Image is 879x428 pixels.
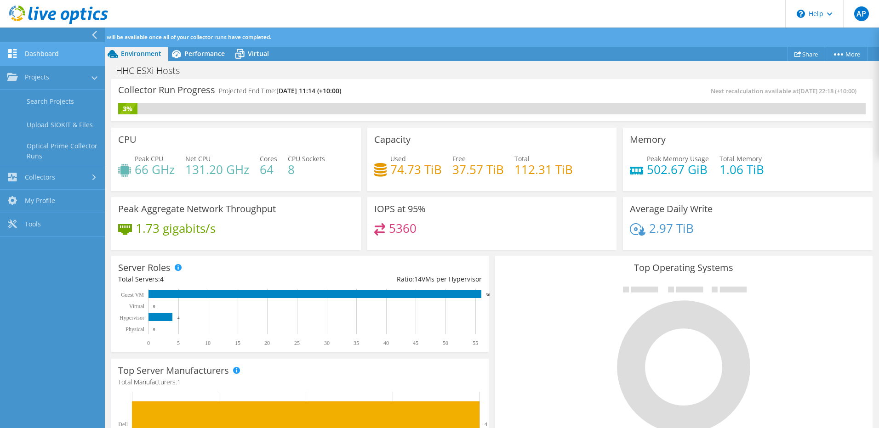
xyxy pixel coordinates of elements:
[177,315,180,320] text: 4
[854,6,869,21] span: AP
[443,340,448,346] text: 50
[177,377,181,386] span: 1
[452,164,504,175] h4: 37.57 TiB
[205,340,211,346] text: 10
[502,263,866,273] h3: Top Operating Systems
[294,340,300,346] text: 25
[136,223,216,233] h4: 1.73 gigabits/s
[413,340,418,346] text: 45
[630,204,713,214] h3: Average Daily Write
[135,164,175,175] h4: 66 GHz
[473,340,478,346] text: 55
[514,164,573,175] h4: 112.31 TiB
[390,164,442,175] h4: 74.73 TiB
[153,327,155,332] text: 0
[383,340,389,346] text: 40
[825,47,868,61] a: More
[235,340,240,346] text: 15
[160,275,164,283] span: 4
[630,135,666,145] h3: Memory
[719,154,762,163] span: Total Memory
[414,275,422,283] span: 14
[711,87,861,95] span: Next recalculation available at
[324,340,330,346] text: 30
[390,154,406,163] span: Used
[147,340,150,346] text: 0
[185,154,211,163] span: Net CPU
[219,86,341,96] h4: Projected End Time:
[260,154,277,163] span: Cores
[288,154,325,163] span: CPU Sockets
[248,49,269,58] span: Virtual
[485,421,487,427] text: 4
[374,135,411,145] h3: Capacity
[647,164,709,175] h4: 502.67 GiB
[486,293,491,297] text: 56
[126,326,144,332] text: Physical
[184,49,225,58] span: Performance
[452,154,466,163] span: Free
[118,135,137,145] h3: CPU
[799,87,856,95] span: [DATE] 22:18 (+10:00)
[118,204,276,214] h3: Peak Aggregate Network Throughput
[719,164,764,175] h4: 1.06 TiB
[260,164,277,175] h4: 64
[118,274,300,284] div: Total Servers:
[514,154,530,163] span: Total
[118,263,171,273] h3: Server Roles
[649,223,694,233] h4: 2.97 TiB
[787,47,825,61] a: Share
[120,315,144,321] text: Hypervisor
[118,366,229,376] h3: Top Server Manufacturers
[264,340,270,346] text: 20
[647,154,709,163] span: Peak Memory Usage
[354,340,359,346] text: 35
[118,104,137,114] div: 3%
[276,86,341,95] span: [DATE] 11:14 (+10:00)
[374,204,426,214] h3: IOPS at 95%
[389,223,417,233] h4: 5360
[56,33,271,41] span: Additional analysis will be available once all of your collector runs have completed.
[121,292,144,298] text: Guest VM
[121,49,161,58] span: Environment
[153,304,155,309] text: 0
[129,303,145,310] text: Virtual
[288,164,325,175] h4: 8
[135,154,163,163] span: Peak CPU
[797,10,805,18] svg: \n
[112,66,194,76] h1: HHC ESXi Hosts
[185,164,249,175] h4: 131.20 GHz
[118,421,128,428] text: Dell
[177,340,180,346] text: 5
[300,274,481,284] div: Ratio: VMs per Hypervisor
[118,377,482,387] h4: Total Manufacturers:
